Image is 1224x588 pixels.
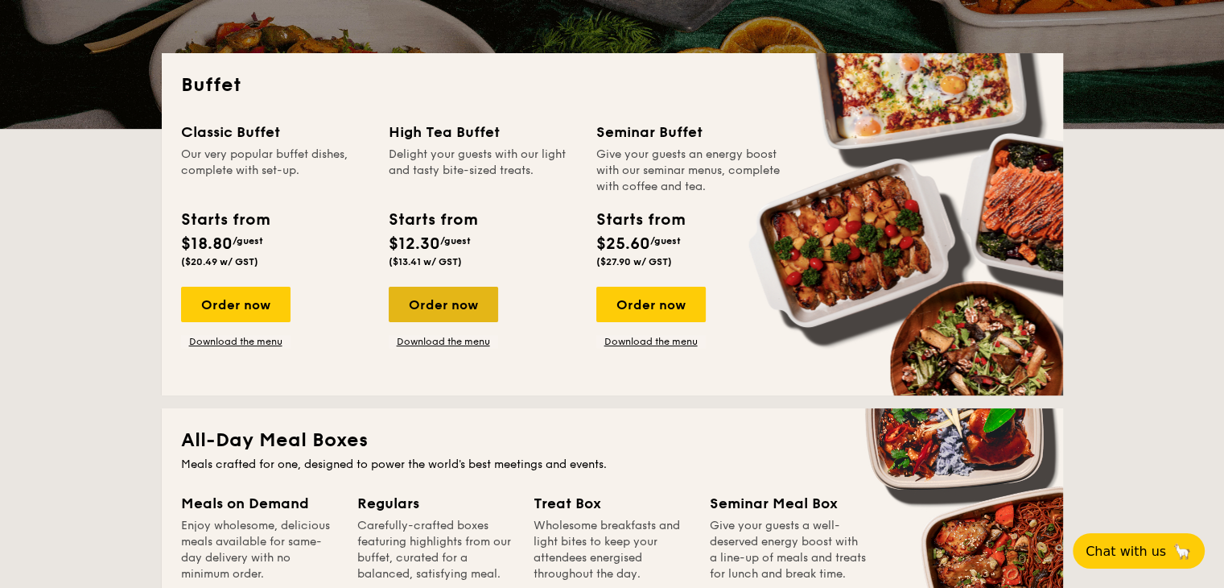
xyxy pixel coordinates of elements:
[389,256,462,267] span: ($13.41 w/ GST)
[596,147,785,195] div: Give your guests an energy boost with our seminar menus, complete with coffee and tea.
[181,121,369,143] div: Classic Buffet
[596,256,672,267] span: ($27.90 w/ GST)
[389,335,498,348] a: Download the menu
[596,335,706,348] a: Download the menu
[710,518,867,582] div: Give your guests a well-deserved energy boost with a line-up of meals and treats for lunch and br...
[389,287,498,322] div: Order now
[596,287,706,322] div: Order now
[1073,533,1205,569] button: Chat with us🦙
[389,208,476,232] div: Starts from
[181,72,1044,98] h2: Buffet
[650,235,681,246] span: /guest
[389,121,577,143] div: High Tea Buffet
[596,121,785,143] div: Seminar Buffet
[357,492,514,515] div: Regulars
[181,492,338,515] div: Meals on Demand
[181,256,258,267] span: ($20.49 w/ GST)
[181,335,291,348] a: Download the menu
[389,234,440,254] span: $12.30
[181,518,338,582] div: Enjoy wholesome, delicious meals available for same-day delivery with no minimum order.
[440,235,471,246] span: /guest
[596,208,684,232] div: Starts from
[181,457,1044,473] div: Meals crafted for one, designed to power the world's best meetings and events.
[534,518,690,582] div: Wholesome breakfasts and light bites to keep your attendees energised throughout the day.
[1086,544,1166,559] span: Chat with us
[181,234,233,254] span: $18.80
[389,147,577,195] div: Delight your guests with our light and tasty bite-sized treats.
[1172,542,1192,561] span: 🦙
[181,208,269,232] div: Starts from
[233,235,263,246] span: /guest
[357,518,514,582] div: Carefully-crafted boxes featuring highlights from our buffet, curated for a balanced, satisfying ...
[181,428,1044,453] h2: All-Day Meal Boxes
[181,287,291,322] div: Order now
[534,492,690,515] div: Treat Box
[596,234,650,254] span: $25.60
[710,492,867,515] div: Seminar Meal Box
[181,147,369,195] div: Our very popular buffet dishes, complete with set-up.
